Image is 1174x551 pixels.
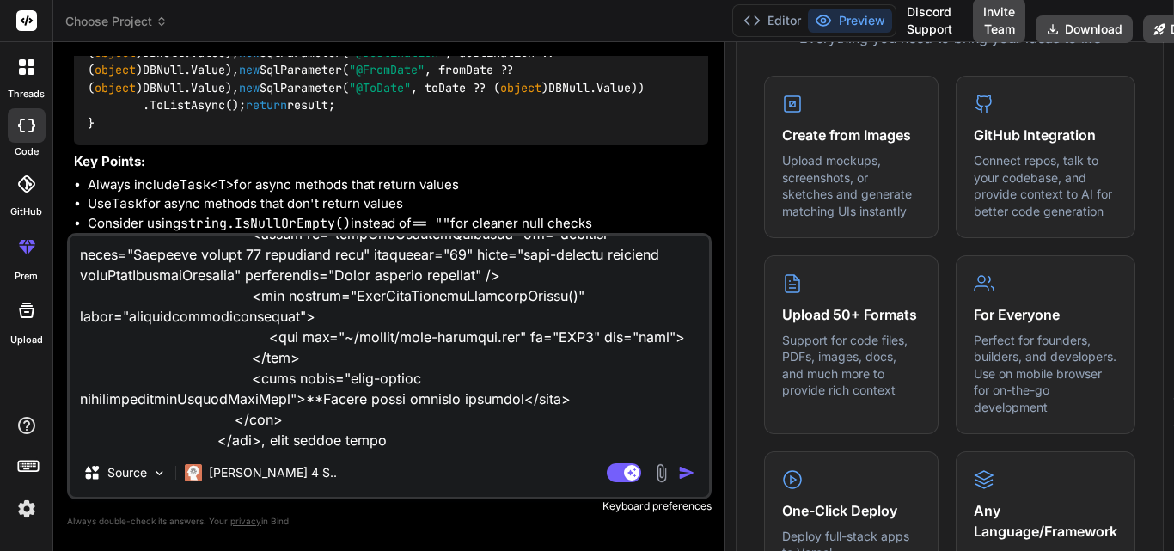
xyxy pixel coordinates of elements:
[88,175,708,195] li: Always include for async methods that return values
[152,466,167,481] img: Pick Models
[1036,15,1133,43] button: Download
[88,214,708,234] li: Consider using instead of for cleaner null checks
[74,153,145,169] strong: Key Points:
[500,80,541,95] span: object
[782,332,920,399] p: Support for code files, PDFs, images, docs, and much more to provide rich context
[974,152,1117,219] p: Connect repos, talk to your codebase, and provide context to AI for better code generation
[737,9,808,33] button: Editor
[180,215,351,232] code: string.IsNullOrEmpty()
[782,152,920,219] p: Upload mockups, screenshots, or sketches and generate matching UIs instantly
[412,215,450,232] code: == ""
[230,516,261,526] span: privacy
[10,333,43,347] label: Upload
[180,176,234,193] code: Task<T>
[67,499,712,513] p: Keyboard preferences
[239,63,260,78] span: new
[88,194,708,214] li: Use for async methods that don't return values
[239,80,260,95] span: new
[12,494,41,523] img: settings
[112,195,143,212] code: Task
[782,125,920,145] h4: Create from Images
[974,125,1117,145] h4: GitHub Integration
[974,304,1117,325] h4: For Everyone
[107,464,147,481] p: Source
[651,463,671,483] img: attachment
[185,464,202,481] img: Claude 4 Sonnet
[15,144,39,159] label: code
[349,63,425,78] span: "@FromDate"
[349,80,411,95] span: "@ToDate"
[678,464,695,481] img: icon
[95,63,136,78] span: object
[974,332,1117,416] p: Perfect for founders, builders, and developers. Use on mobile browser for on-the-go development
[782,500,920,521] h4: One-Click Deploy
[10,205,42,219] label: GitHub
[67,513,712,530] p: Always double-check its answers. Your in Bind
[15,269,38,284] label: prem
[209,464,337,481] p: [PERSON_NAME] 4 S..
[974,500,1117,542] h4: Any Language/Framework
[8,87,45,101] label: threads
[808,9,892,33] button: Preview
[65,13,168,30] span: Choose Project
[70,236,709,449] textarea: <lor ipsum="dol-si-61"> <ame conse="ad-2 eli-sed"> <doeiu tempo="inci-utlab et-dolo">Mag Aliquaen...
[95,80,136,95] span: object
[246,98,287,113] span: return
[782,304,920,325] h4: Upload 50+ Formats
